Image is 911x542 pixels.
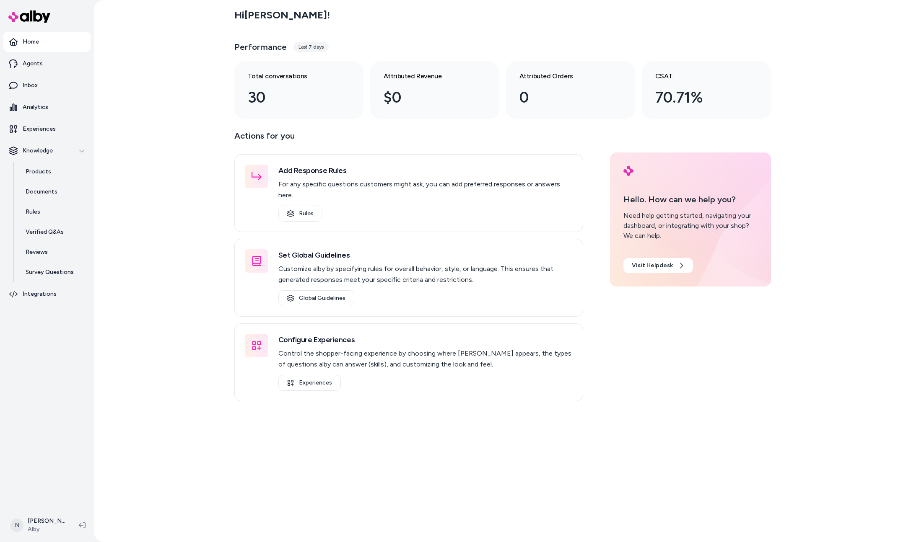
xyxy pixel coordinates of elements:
button: N[PERSON_NAME]Alby [5,512,72,539]
div: 70.71% [655,86,744,109]
p: Integrations [23,290,57,298]
p: Actions for you [234,129,583,149]
h3: Add Response Rules [278,165,573,176]
h3: Attributed Revenue [384,71,472,81]
h3: Total conversations [248,71,337,81]
h3: CSAT [655,71,744,81]
p: For any specific questions customers might ask, you can add preferred responses or answers here. [278,179,573,201]
a: Integrations [3,284,91,304]
p: Control the shopper-facing experience by choosing where [PERSON_NAME] appears, the types of quest... [278,348,573,370]
a: Inbox [3,75,91,95]
a: Visit Helpdesk [623,258,693,273]
h3: Attributed Orders [519,71,608,81]
span: Alby [28,525,65,534]
p: Home [23,38,39,46]
div: 30 [248,86,337,109]
a: Rules [278,206,322,222]
p: Products [26,168,51,176]
a: Experiences [278,375,341,391]
p: Customize alby by specifying rules for overall behavior, style, or language. This ensures that ge... [278,263,573,285]
p: Hello. How can we help you? [623,193,758,206]
a: Verified Q&As [17,222,91,242]
div: $0 [384,86,472,109]
a: CSAT 70.71% [642,61,771,119]
p: Experiences [23,125,56,133]
p: [PERSON_NAME] [28,517,65,525]
div: Last 7 days [293,42,329,52]
p: Inbox [23,81,38,90]
p: Documents [26,188,57,196]
button: Knowledge [3,141,91,161]
a: Analytics [3,97,91,117]
span: N [10,519,23,532]
a: Survey Questions [17,262,91,282]
a: Agents [3,54,91,74]
a: Experiences [3,119,91,139]
p: Rules [26,208,40,216]
a: Total conversations 30 [234,61,363,119]
h3: Set Global Guidelines [278,249,573,261]
div: 0 [519,86,608,109]
p: Verified Q&As [26,228,64,236]
a: Documents [17,182,91,202]
p: Reviews [26,248,48,256]
img: alby Logo [8,10,50,23]
p: Knowledge [23,147,53,155]
img: alby Logo [623,166,633,176]
p: Survey Questions [26,268,74,276]
h3: Configure Experiences [278,334,573,346]
p: Agents [23,59,43,68]
h2: Hi [PERSON_NAME] ! [234,9,330,21]
p: Analytics [23,103,48,111]
a: Attributed Orders 0 [506,61,635,119]
a: Reviews [17,242,91,262]
a: Attributed Revenue $0 [370,61,499,119]
h3: Performance [234,41,287,53]
a: Products [17,162,91,182]
div: Need help getting started, navigating your dashboard, or integrating with your shop? We can help. [623,211,758,241]
a: Global Guidelines [278,290,354,306]
a: Home [3,32,91,52]
a: Rules [17,202,91,222]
